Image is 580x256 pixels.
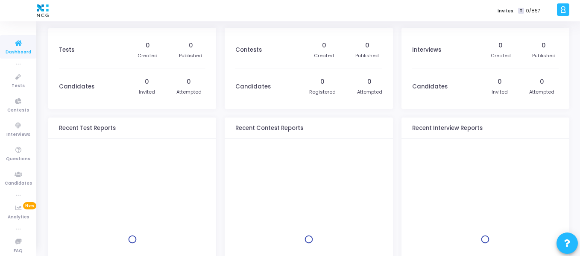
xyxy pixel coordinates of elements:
span: Analytics [8,214,29,221]
div: 0 [367,77,372,86]
div: 0 [320,77,325,86]
h3: Recent Test Reports [59,125,116,132]
div: 0 [498,41,503,50]
div: Created [491,52,511,59]
div: 0 [540,77,544,86]
div: Invited [492,88,508,96]
div: 0 [146,41,150,50]
h3: Recent Contest Reports [235,125,303,132]
h3: Interviews [412,47,441,53]
span: Dashboard [6,49,31,56]
div: 0 [322,41,326,50]
div: 0 [189,41,193,50]
span: Questions [6,156,30,163]
div: 0 [187,77,191,86]
h3: Candidates [412,83,448,90]
h3: Candidates [235,83,271,90]
h3: Candidates [59,83,94,90]
span: New [23,202,36,209]
span: 0/857 [526,7,540,15]
h3: Recent Interview Reports [412,125,483,132]
div: Created [138,52,158,59]
span: T [518,8,524,14]
div: Created [314,52,334,59]
img: logo [35,2,51,19]
span: Interviews [6,131,30,138]
div: 0 [365,41,369,50]
label: Invites: [498,7,515,15]
span: Contests [7,107,29,114]
span: Tests [12,82,25,90]
div: 0 [498,77,502,86]
div: Published [532,52,556,59]
div: Published [355,52,379,59]
div: 0 [145,77,149,86]
h3: Contests [235,47,262,53]
div: 0 [542,41,546,50]
div: Published [179,52,202,59]
h3: Tests [59,47,74,53]
span: Candidates [5,180,32,187]
div: Invited [139,88,155,96]
span: FAQ [14,247,23,255]
div: Attempted [529,88,554,96]
div: Registered [309,88,336,96]
div: Attempted [176,88,202,96]
div: Attempted [357,88,382,96]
